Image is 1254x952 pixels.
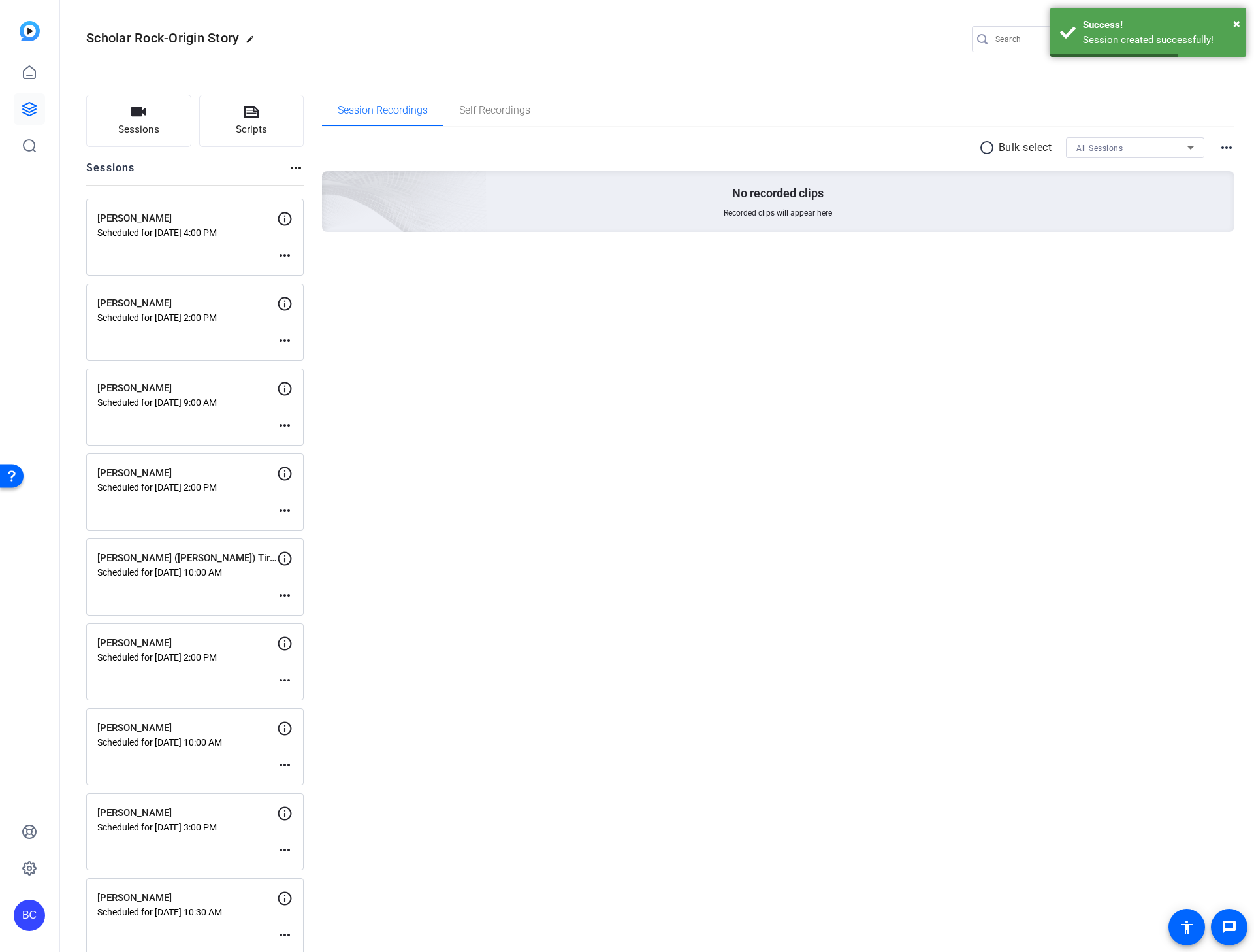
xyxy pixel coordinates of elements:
span: Scripts [236,122,267,137]
mat-icon: more_horiz [277,927,293,943]
p: Scheduled for [DATE] 10:00 AM [97,567,277,578]
mat-icon: more_horiz [288,160,304,176]
span: Self Recordings [459,105,530,116]
mat-icon: more_horiz [277,502,293,518]
p: Scheduled for [DATE] 3:00 PM [97,822,277,832]
p: [PERSON_NAME] [97,636,277,651]
div: BC [14,900,45,931]
p: Scheduled for [DATE] 2:00 PM [97,482,277,493]
mat-icon: radio_button_unchecked [979,140,999,156]
p: Scheduled for [DATE] 9:00 AM [97,397,277,408]
img: embarkstudio-empty-session.png [176,42,487,325]
img: blue-gradient.svg [20,21,40,41]
span: Sessions [118,122,159,137]
p: [PERSON_NAME] [97,891,277,906]
p: Scheduled for [DATE] 4:00 PM [97,227,277,238]
p: [PERSON_NAME] ([PERSON_NAME]) Tirucherai [97,551,277,566]
mat-icon: more_horiz [277,757,293,773]
p: [PERSON_NAME] [97,721,277,736]
input: Search [995,31,1113,47]
p: [PERSON_NAME] [97,466,277,481]
mat-icon: message [1221,919,1237,935]
p: Scheduled for [DATE] 2:00 PM [97,312,277,323]
span: Recorded clips will appear here [724,208,832,218]
mat-icon: more_horiz [1219,140,1234,156]
h2: Sessions [86,160,135,185]
div: Success! [1083,18,1236,33]
p: [PERSON_NAME] [97,381,277,396]
mat-icon: more_horiz [277,248,293,263]
p: Scheduled for [DATE] 10:30 AM [97,907,277,917]
button: Close [1233,14,1240,33]
button: Sessions [86,95,191,147]
mat-icon: accessibility [1179,919,1195,935]
span: All Sessions [1076,144,1123,153]
mat-icon: edit [246,35,261,50]
div: Session created successfully! [1083,33,1236,48]
mat-icon: more_horiz [277,672,293,688]
span: × [1233,16,1240,31]
p: Scheduled for [DATE] 2:00 PM [97,652,277,663]
p: No recorded clips [732,186,824,201]
mat-icon: more_horiz [277,418,293,433]
span: Scholar Rock-Origin Story [86,30,239,46]
p: [PERSON_NAME] [97,806,277,821]
span: Session Recordings [338,105,428,116]
button: Scripts [199,95,304,147]
mat-icon: more_horiz [277,842,293,858]
p: [PERSON_NAME] [97,296,277,311]
p: [PERSON_NAME] [97,211,277,226]
p: Bulk select [999,140,1052,156]
mat-icon: more_horiz [277,587,293,603]
mat-icon: more_horiz [277,333,293,348]
p: Scheduled for [DATE] 10:00 AM [97,737,277,747]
